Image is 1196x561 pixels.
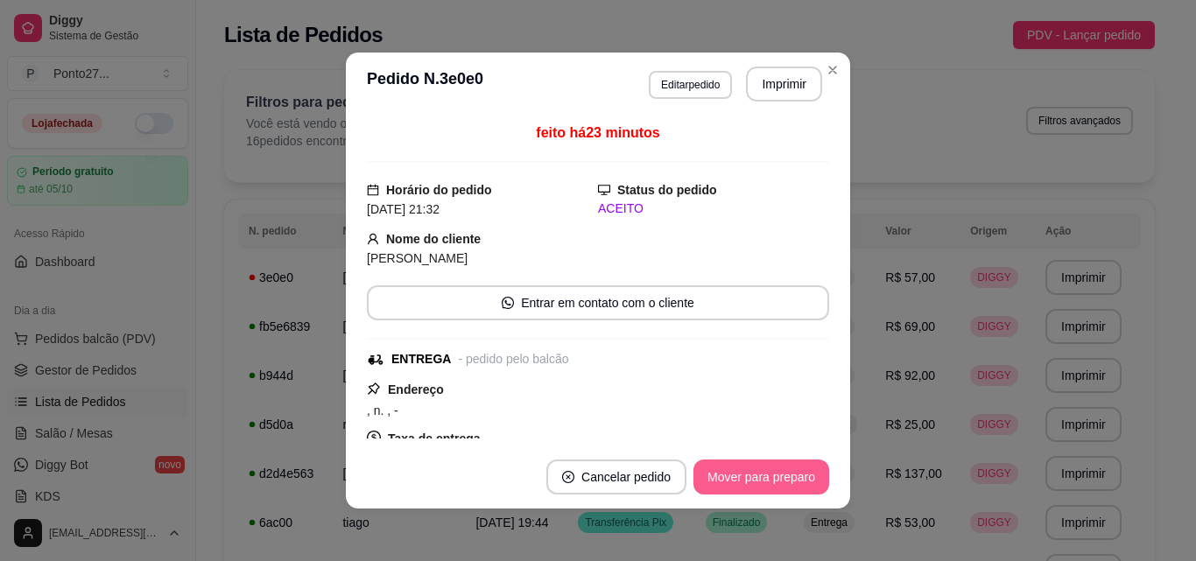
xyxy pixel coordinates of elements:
[693,459,829,494] button: Mover para preparo
[367,431,381,445] span: dollar
[386,232,481,246] strong: Nome do cliente
[367,403,398,417] span: , n. , -
[649,71,732,99] button: Editarpedido
[617,183,717,197] strong: Status do pedido
[391,350,451,368] div: ENTREGA
[546,459,686,494] button: close-circleCancelar pedido
[458,350,568,368] div: - pedido pelo balcão
[536,125,659,140] span: feito há 23 minutos
[819,56,847,84] button: Close
[388,382,444,396] strong: Endereço
[388,431,481,445] strong: Taxa de entrega
[367,251,468,265] span: [PERSON_NAME]
[367,285,829,320] button: whats-appEntrar em contato com o cliente
[386,183,492,197] strong: Horário do pedido
[598,184,610,196] span: desktop
[367,233,379,245] span: user
[367,382,381,396] span: pushpin
[367,202,440,216] span: [DATE] 21:32
[746,67,822,102] button: Imprimir
[367,67,483,102] h3: Pedido N. 3e0e0
[367,184,379,196] span: calendar
[562,471,574,483] span: close-circle
[502,297,514,309] span: whats-app
[598,200,829,218] div: ACEITO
